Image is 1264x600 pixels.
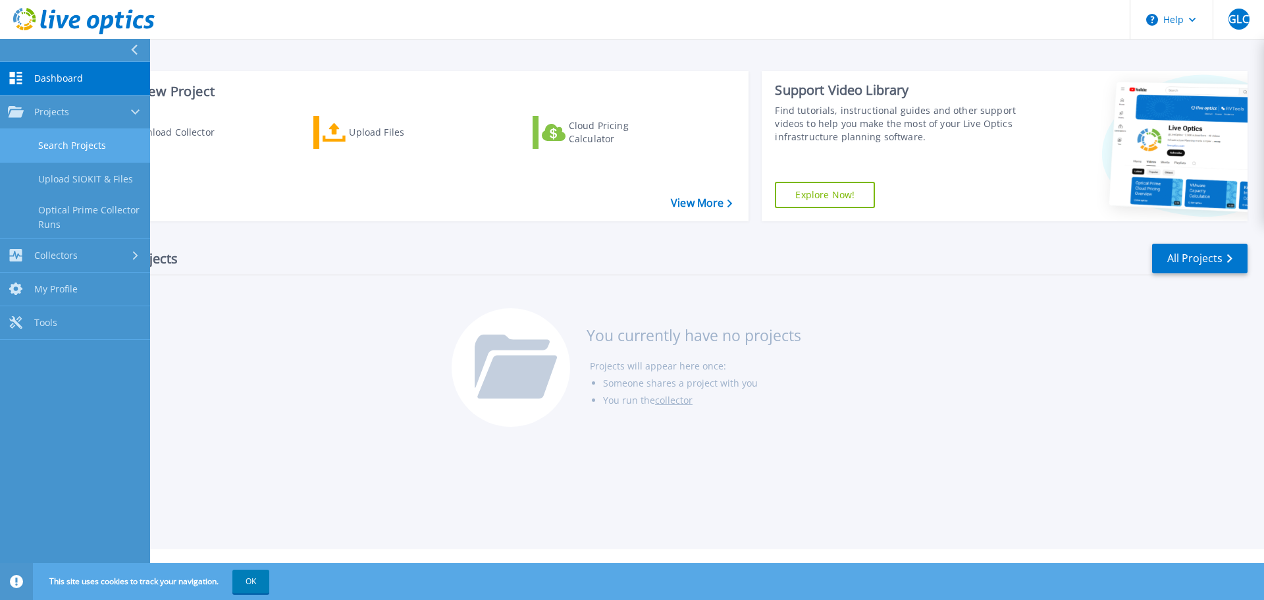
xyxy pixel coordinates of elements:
a: Upload Files [313,116,460,149]
span: This site uses cookies to track your navigation. [36,570,269,593]
div: Find tutorials, instructional guides and other support videos to help you make the most of your L... [775,104,1022,144]
li: You run the [603,392,801,409]
h3: Start a New Project [93,84,732,99]
li: Projects will appear here once: [590,358,801,375]
button: OK [232,570,269,593]
span: My Profile [34,283,78,295]
div: Upload Files [349,119,454,146]
div: Download Collector [127,119,232,146]
span: Tools [34,317,57,329]
a: Cloud Pricing Calculator [533,116,679,149]
div: Cloud Pricing Calculator [569,119,674,146]
a: collector [655,394,693,406]
a: Download Collector [93,116,240,149]
span: Collectors [34,250,78,261]
div: Support Video Library [775,82,1022,99]
span: Dashboard [34,72,83,84]
li: Someone shares a project with you [603,375,801,392]
a: All Projects [1152,244,1248,273]
a: Explore Now! [775,182,875,208]
span: Projects [34,106,69,118]
h3: You currently have no projects [587,328,801,342]
span: GLC [1228,14,1248,24]
a: View More [671,197,732,209]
